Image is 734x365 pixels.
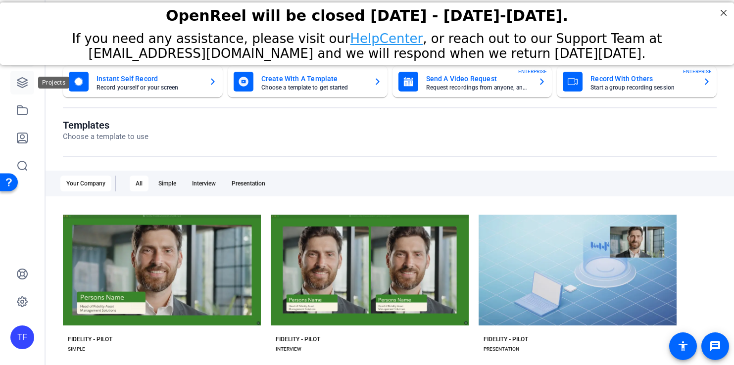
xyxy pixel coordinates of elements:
[228,66,388,97] button: Create With A TemplateChoose a template to get started
[68,345,85,353] div: SIMPLE
[152,176,182,191] div: Simple
[276,345,301,353] div: INTERVIEW
[63,131,148,142] p: Choose a template to use
[226,176,271,191] div: Presentation
[12,4,722,22] div: OpenReel will be closed [DATE] - [DATE]-[DATE].
[709,340,721,352] mat-icon: message
[590,85,695,91] mat-card-subtitle: Start a group recording session
[276,335,320,343] div: FIDELITY - PILOT
[10,325,34,349] div: TF
[261,85,366,91] mat-card-subtitle: Choose a template to get started
[484,345,519,353] div: PRESENTATION
[186,176,222,191] div: Interview
[97,73,201,85] mat-card-title: Instant Self Record
[484,335,528,343] div: FIDELITY - PILOT
[426,85,531,91] mat-card-subtitle: Request recordings from anyone, anywhere
[426,73,531,85] mat-card-title: Send A Video Request
[63,66,223,97] button: Instant Self RecordRecord yourself or your screen
[97,85,201,91] mat-card-subtitle: Record yourself or your screen
[683,68,712,75] span: ENTERPRISE
[392,66,552,97] button: Send A Video RequestRequest recordings from anyone, anywhereENTERPRISE
[68,335,112,343] div: FIDELITY - PILOT
[130,176,148,191] div: All
[38,77,69,89] div: Projects
[261,73,366,85] mat-card-title: Create With A Template
[350,29,423,44] a: HelpCenter
[590,73,695,85] mat-card-title: Record With Others
[518,68,547,75] span: ENTERPRISE
[677,340,689,352] mat-icon: accessibility
[557,66,717,97] button: Record With OthersStart a group recording sessionENTERPRISE
[63,119,148,131] h1: Templates
[72,29,662,58] span: If you need any assistance, please visit our , or reach out to our Support Team at [EMAIL_ADDRESS...
[60,176,111,191] div: Your Company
